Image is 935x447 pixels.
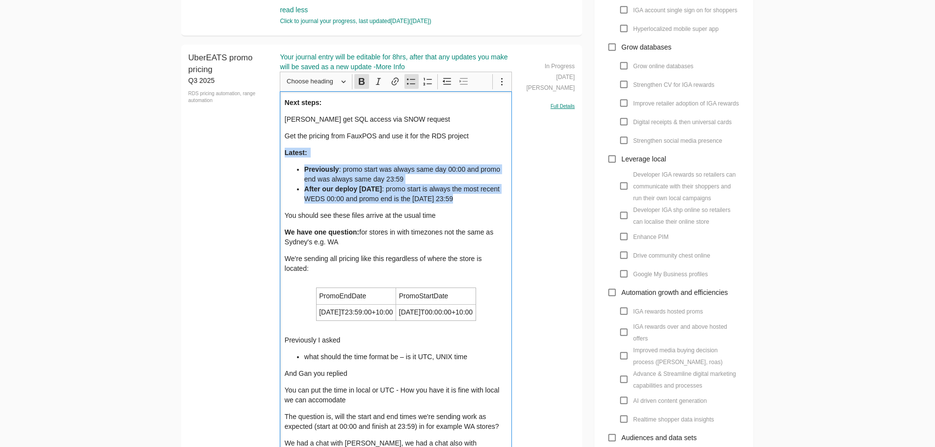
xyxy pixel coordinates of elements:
span: Strengthen CV for IGA rewards [633,81,714,88]
div: Editor toolbar [280,72,512,91]
span: UberEATS promo pricing [188,53,253,74]
p: You can put the time in local or UTC - How you have it is fine with local we can accomodate [285,385,508,405]
div: Click to journal your progress, last updated [DATE] ( [DATE] ) [280,17,512,26]
p: [PERSON_NAME] get SQL access via SNOW request [285,114,508,124]
span: Google My Business profiles [633,271,708,278]
p: The question is, will the start and end times we're sending work as expected (start at 00:00 and ... [285,412,508,431]
span: Grow databases [621,43,671,51]
span: Strengthen social media presence [633,137,722,144]
p: for stores in with timezones not the same as Sydney's e.g. WA [285,227,508,247]
div: RDS pricing automation, range automation [188,85,275,109]
span: Enhance PIM [633,234,668,240]
span: Improved media buying decision process ([PERSON_NAME], roas) [633,347,722,366]
div: In Progress [517,60,575,71]
span: [DATE]T23:59:00+10:00 [319,307,393,317]
button: Choose heading [282,74,350,89]
span: Leverage local [621,155,666,163]
span: Realtime shopper data insights [633,416,714,423]
li: what should the time format be – is it UTC, UNIX time [304,352,508,362]
span: Full Details [551,104,575,109]
div: [DATE] [517,71,575,81]
li: : promo start was always same day 00:00 and promo end was always same day 23:59 [304,164,508,184]
span: AI driven content generation [633,397,707,404]
div: [PERSON_NAME] [517,81,575,92]
span: [DATE]T00:00:00+10:00 [399,307,473,317]
span: Advance & Streamline digital marketing capabilities and processes [633,370,736,389]
span: Developer IGA rewards so retailers can communicate with their shoppers and run their own local ca... [633,171,736,202]
p: And Gan you replied [285,368,508,378]
p: Baby promo is out, no one got back to [GEOGRAPHIC_DATA] [280,2,512,12]
div: Your journal entry will be editable for 8hrs, after that any updates you make will be saved as a ... [280,52,512,72]
strong: We have one question: [285,228,359,236]
span: More Info [376,63,405,71]
span: Hyperlocalized mobile super app [633,26,719,32]
p: Previously I asked [285,335,508,345]
li: : promo start is always the most recent WEDS 00:00 and promo end is the [DATE] 23:59 [304,184,508,204]
a: read less [280,6,308,14]
span: IGA account single sign on for shoppers [633,7,737,14]
div: Q3 2025 [188,76,275,85]
span: Automation growth and efficiencies [621,289,728,296]
strong: Next steps: [285,99,321,106]
strong: Previously [304,165,339,173]
p: You should see these files arrive at the usual time [285,210,508,220]
span: Drive community chest online [633,252,710,259]
span: Grow online databases [633,63,694,70]
p: We're sending all pricing like this regardless of where the store is located: [285,254,508,273]
span: Digital receipts & then universal cards [633,119,732,126]
span: Choose heading [287,76,338,87]
span: PromoEndDate [319,291,393,301]
span: Improve retailer adoption of IGA rewards [633,100,739,107]
span: Audiences and data sets [621,434,696,442]
span: Developer IGA shp online so retailers can localise their online store [633,207,730,225]
p: Get the pricing from FauxPOS and use it for the RDS project [285,131,508,141]
strong: Latest: [285,149,307,157]
strong: After our deploy [DATE] [304,185,382,193]
span: IGA rewards over and above hosted offers [633,323,727,342]
span: IGA rewards hosted proms [633,308,703,315]
span: PromoStartDate [399,291,473,301]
